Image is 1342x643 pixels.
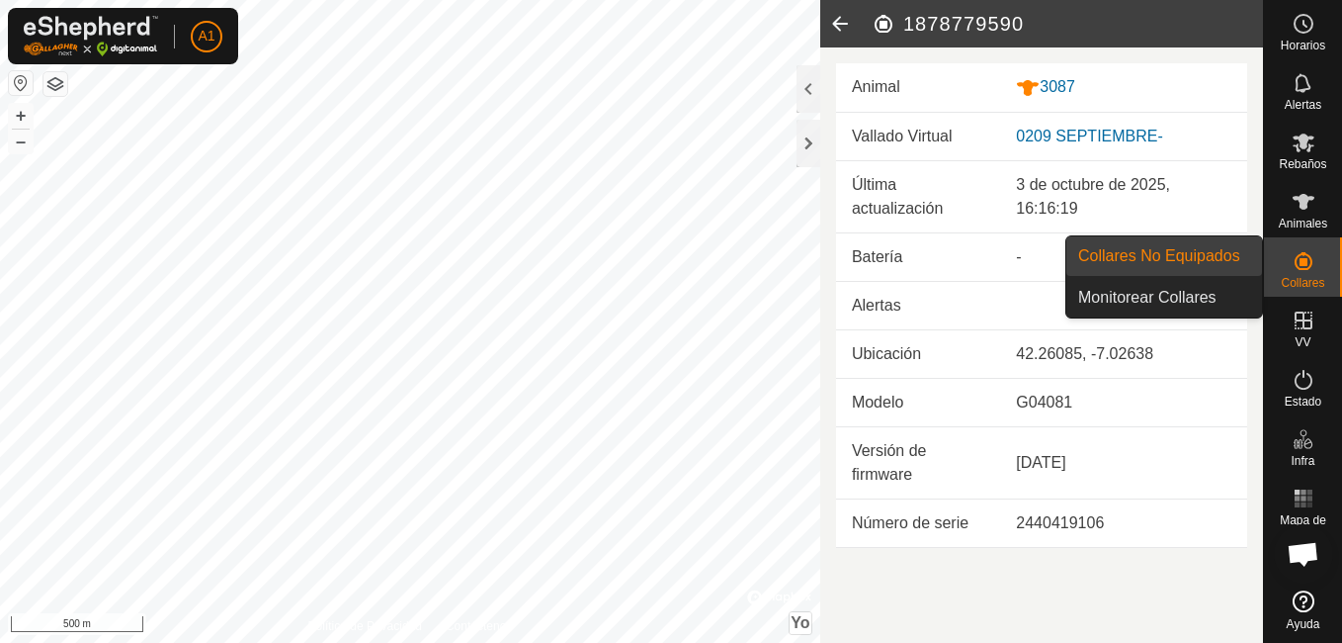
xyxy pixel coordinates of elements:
[1016,245,1231,269] div: -
[9,130,33,153] button: –
[836,281,1000,329] td: Alertas
[1279,158,1326,170] span: Rebaños
[836,329,1000,378] td: Ubicación
[836,161,1000,233] td: Última actualización
[1264,583,1342,638] a: Ayuda
[836,378,1000,426] td: Modelo
[836,113,1000,161] td: Vallado Virtual
[43,72,67,96] button: Capas del Mapa
[1016,342,1231,366] div: 42.26085, -7.02638
[1016,391,1231,414] div: G04081
[791,614,809,631] span: Yo
[872,12,1263,36] h2: 1878779590
[1040,78,1075,95] font: 3087
[9,71,33,95] button: Restablecer Mapa
[836,499,1000,547] td: Número de serie
[1078,286,1216,310] span: Monitorear Collares
[1281,40,1325,51] span: Horarios
[446,617,512,635] a: Contáctenos
[308,617,422,635] a: Política de Privacidad
[1287,618,1320,630] span: Ayuda
[9,104,33,128] button: +
[1281,277,1324,289] span: Collares
[1016,451,1231,475] div: [DATE]
[198,26,214,46] span: A1
[1291,455,1314,467] span: Infra
[24,16,158,56] img: Logo Gallagher
[1066,278,1262,318] a: Monitorear Collares
[1274,524,1333,584] div: Chat abierto
[1016,128,1163,144] a: 0209 SEPTIEMBRE-
[1285,396,1321,408] span: Estado
[836,232,1000,281] td: Batería
[790,612,811,634] button: Yo
[1066,236,1262,276] a: Collares No Equipados
[1269,514,1337,538] span: Mapa de Calor
[1016,511,1231,535] div: 2440419106
[1295,336,1310,348] span: VV
[1016,173,1231,221] div: 3 de octubre de 2025, 16:16:19
[1285,99,1321,111] span: Alertas
[1078,244,1240,268] span: Collares No Equipados
[1279,218,1327,230] span: Animales
[836,426,1000,499] td: Versión de firmware
[836,63,1000,112] td: Animal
